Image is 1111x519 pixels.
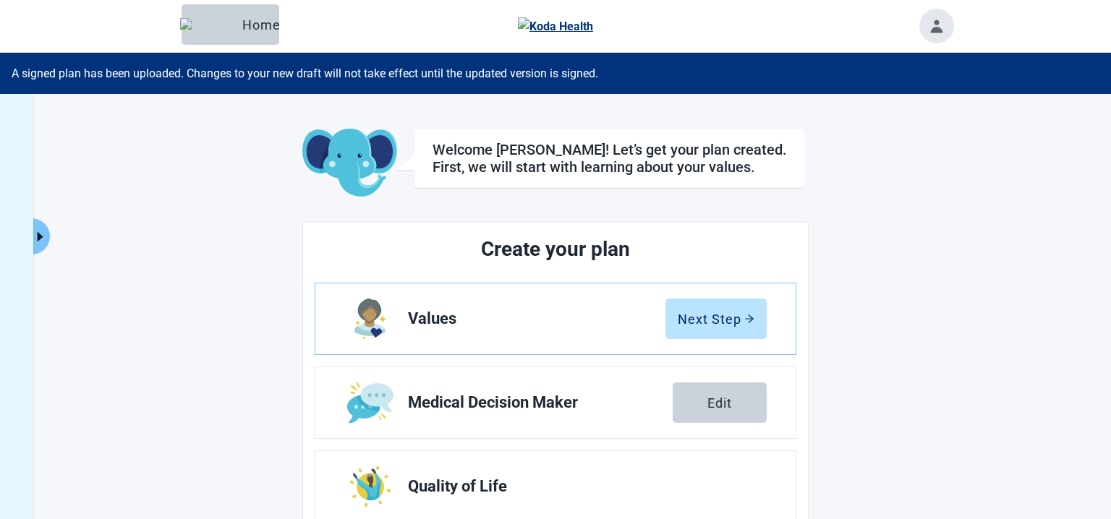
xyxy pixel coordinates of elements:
[193,17,268,32] div: Home
[302,129,397,198] img: Koda Elephant
[408,478,755,495] span: Quality of Life
[744,314,754,324] span: arrow-right
[919,9,954,43] button: Toggle account menu
[665,299,767,339] button: Next Steparrow-right
[408,310,665,327] span: Values
[32,218,50,254] button: Expand menu
[673,382,767,423] button: Edit
[180,18,237,31] img: Elephant
[33,230,47,244] span: caret-right
[518,17,593,35] img: Koda Health
[678,312,754,326] div: Next Step
[315,367,796,438] a: Edit Medical Decision Maker section
[408,394,673,411] span: Medical Decision Maker
[182,4,279,45] button: ElephantHome
[707,395,732,410] div: Edit
[369,233,742,265] h2: Create your plan
[433,141,787,176] div: Welcome [PERSON_NAME]! Let’s get your plan created. First, we will start with learning about your...
[315,283,796,354] a: Edit Values section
